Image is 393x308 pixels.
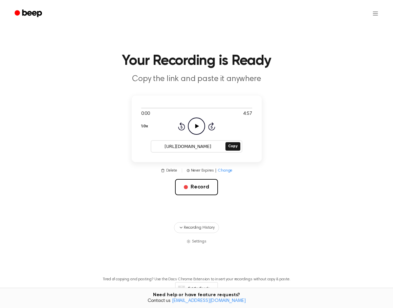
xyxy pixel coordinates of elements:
button: Delete [161,168,177,174]
span: Recording History [184,225,214,231]
p: Copy the link and paste it anywhere [67,74,327,85]
button: Record [175,179,218,195]
button: Settings [187,238,206,245]
span: 4:57 [243,110,252,118]
button: Never Expires|Change [187,168,233,174]
span: | [215,168,217,174]
span: 0:00 [141,110,150,118]
button: 1.0x [141,121,148,132]
a: [EMAIL_ADDRESS][DOMAIN_NAME] [172,299,246,303]
span: Contact us [4,298,389,304]
span: Change [218,168,232,174]
p: Tired of copying and pasting? Use the Docs Chrome Extension to insert your recordings without cop... [103,277,290,282]
a: Beep [10,7,48,20]
span: Settings [192,238,206,245]
h1: Your Recording is Ready [23,54,370,68]
span: | [181,168,183,174]
button: Open menu [367,5,384,22]
button: Copy [225,142,240,151]
button: Recording History [174,222,219,233]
